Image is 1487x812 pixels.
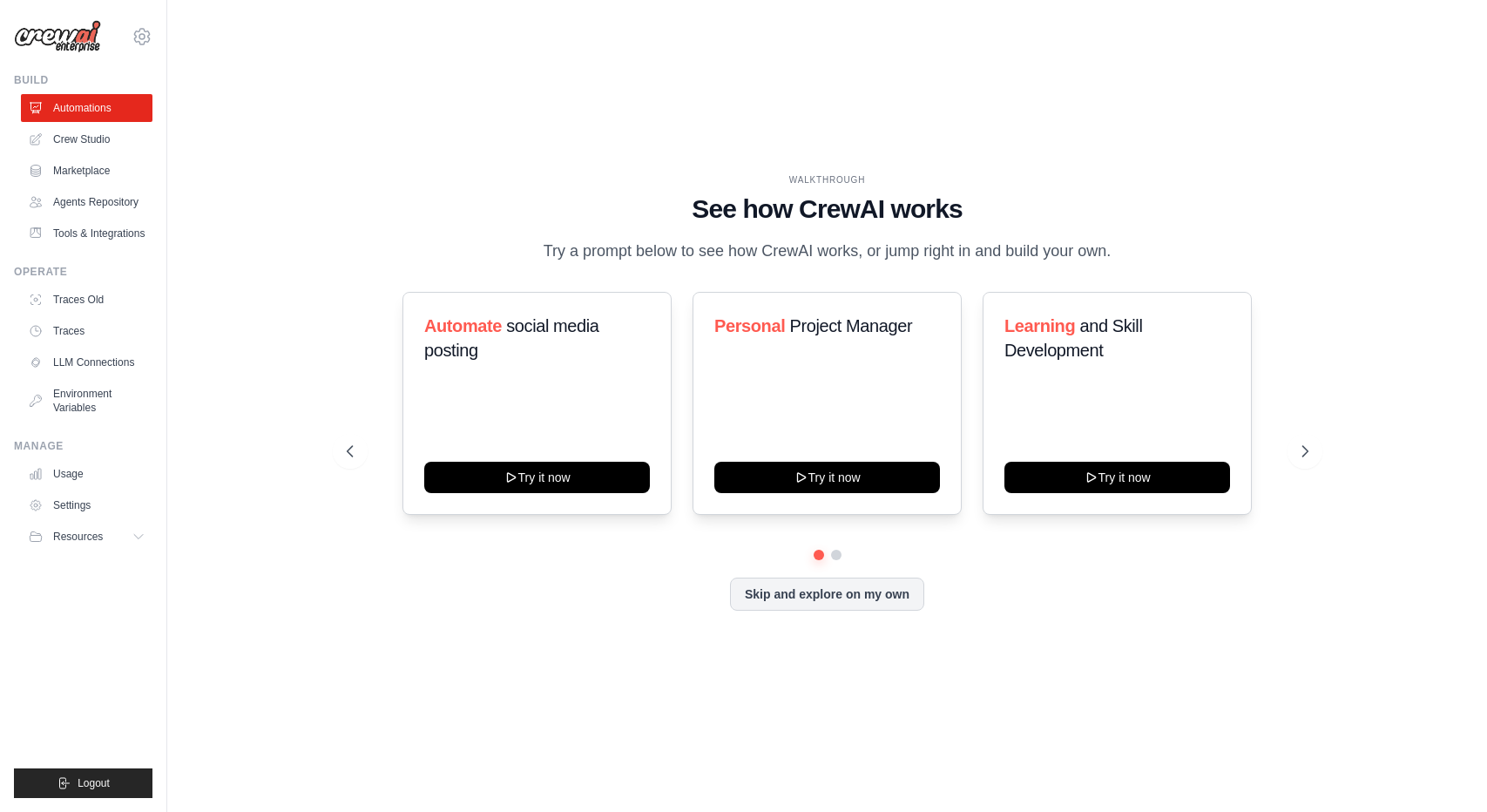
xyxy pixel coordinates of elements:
a: Traces Old [21,286,152,314]
a: Crew Studio [21,125,152,153]
span: Resources [53,530,103,544]
span: social media posting [424,316,599,360]
div: Operate [14,265,152,279]
button: Resources [21,523,152,551]
a: Usage [21,460,152,488]
a: Traces [21,317,152,345]
a: Marketplace [21,157,152,185]
h1: See how CrewAI works [347,193,1308,225]
button: Try it now [1004,462,1230,493]
a: Automations [21,94,152,122]
span: Automate [424,316,502,335]
a: Environment Variables [21,380,152,422]
span: Learning [1004,316,1075,335]
div: Build [14,73,152,87]
p: Try a prompt below to see how CrewAI works, or jump right in and build your own. [535,239,1120,264]
a: Tools & Integrations [21,220,152,247]
button: Try it now [424,462,650,493]
a: LLM Connections [21,348,152,376]
button: Logout [14,768,152,798]
div: Manage [14,439,152,453]
span: Logout [78,776,110,790]
span: Project Manager [789,316,912,335]
button: Skip and explore on my own [730,578,924,611]
span: Personal [714,316,785,335]
a: Agents Repository [21,188,152,216]
a: Settings [21,491,152,519]
img: Logo [14,20,101,53]
button: Try it now [714,462,940,493]
div: WALKTHROUGH [347,173,1308,186]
